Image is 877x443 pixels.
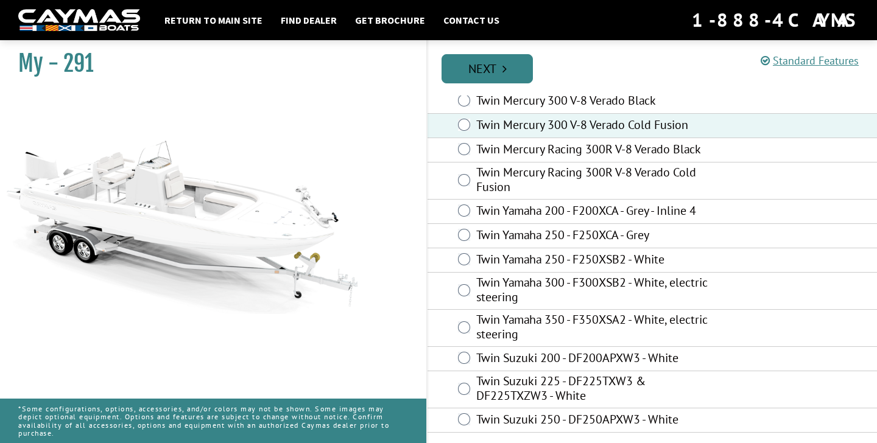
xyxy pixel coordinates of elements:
img: white-logo-c9c8dbefe5ff5ceceb0f0178aa75bf4bb51f6bca0971e226c86eb53dfe498488.png [18,9,140,32]
label: Twin Mercury 300 V-8 Verado Cold Fusion [476,117,717,135]
ul: Pagination [438,52,877,83]
a: Next [442,54,533,83]
h1: My - 291 [18,50,396,77]
a: Return to main site [158,12,269,28]
label: Twin Yamaha 250 - F250XSB2 - White [476,252,717,270]
label: Twin Suzuki 250 - DF250APXW3 - White [476,412,717,430]
label: Twin Yamaha 350 - F350XSA2 - White, electric steering [476,312,717,344]
label: Twin Yamaha 250 - F250XCA - Grey [476,228,717,245]
a: Get Brochure [349,12,431,28]
label: Twin Mercury Racing 300R V-8 Verado Cold Fusion [476,165,717,197]
label: Twin Mercury 300 V-8 Verado Black [476,93,717,111]
div: 1-888-4CAYMAS [692,7,859,33]
label: Twin Yamaha 200 - F200XCA - Grey - Inline 4 [476,203,717,221]
label: Twin Mercury Racing 300R V-8 Verado Black [476,142,717,159]
p: *Some configurations, options, accessories, and/or colors may not be shown. Some images may depic... [18,399,408,443]
a: Find Dealer [275,12,343,28]
label: Twin Yamaha 300 - F300XSB2 - White, electric steering [476,275,717,307]
a: Contact Us [437,12,505,28]
label: Twin Suzuki 225 - DF225TXW3 & DF225TXZW3 - White [476,374,717,406]
label: Twin Suzuki 200 - DF200APXW3 - White [476,351,717,368]
a: Standard Features [761,54,859,68]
